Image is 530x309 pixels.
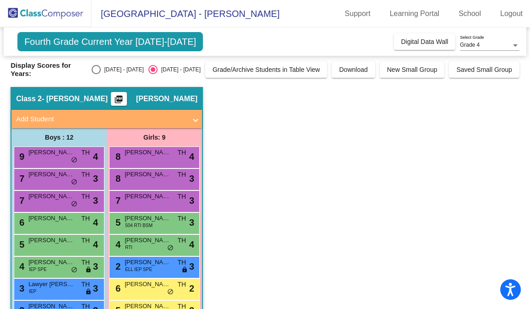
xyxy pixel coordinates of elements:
button: Print Students Details [111,92,127,106]
button: New Small Group [380,61,445,78]
span: 2 [113,261,120,271]
span: Saved Small Group [456,66,512,73]
button: Download [332,61,375,78]
span: TH [177,258,186,267]
span: TH [177,192,186,201]
span: 3 [93,260,98,273]
span: Download [339,66,367,73]
span: [PERSON_NAME] [28,214,74,223]
button: Digital Data Wall [394,33,456,50]
span: do_not_disturb_alt [71,179,77,186]
span: [PERSON_NAME] [125,214,170,223]
span: 5 [113,217,120,228]
span: TH [81,170,90,179]
span: TH [81,192,90,201]
span: Grade/Archive Students in Table View [213,66,320,73]
span: 504 RTI BSM [125,222,153,229]
span: 2 [189,282,194,295]
span: TH [81,148,90,157]
span: 4 [93,216,98,229]
span: 8 [113,173,120,184]
mat-icon: picture_as_pdf [113,95,124,108]
span: do_not_disturb_alt [71,201,77,208]
span: lock [181,266,188,274]
span: ELL IEP SPE [125,266,152,273]
a: Learning Portal [382,6,447,21]
span: TH [177,170,186,179]
span: TH [177,236,186,245]
span: TH [81,280,90,289]
div: [DATE] - [DATE] [158,65,201,74]
a: School [451,6,488,21]
span: [PERSON_NAME] [125,258,170,267]
span: [PERSON_NAME] [136,94,197,103]
span: do_not_disturb_alt [71,266,77,274]
span: TH [177,148,186,157]
span: - [PERSON_NAME] [42,94,108,103]
span: Lawyer [PERSON_NAME] [28,280,74,289]
span: [PERSON_NAME] [125,148,170,157]
span: 4 [17,261,24,271]
span: 3 [93,172,98,185]
mat-expansion-panel-header: Add Student [11,110,202,128]
span: 8 [113,152,120,162]
span: [PERSON_NAME] [125,280,170,289]
span: 3 [93,194,98,207]
button: Saved Small Group [449,61,519,78]
span: [PERSON_NAME] [28,170,74,179]
span: 3 [189,194,194,207]
span: 9 [17,152,24,162]
mat-radio-group: Select an option [92,65,201,74]
span: do_not_disturb_alt [71,157,77,164]
span: do_not_disturb_alt [167,288,174,296]
span: RTI [125,244,132,251]
span: 7 [17,173,24,184]
a: Support [338,6,378,21]
span: TH [177,280,186,289]
div: [DATE] - [DATE] [101,65,144,74]
span: do_not_disturb_alt [167,244,174,252]
span: 6 [17,217,24,228]
span: TH [81,214,90,223]
span: 4 [189,238,194,251]
span: lock [85,266,92,274]
span: [PERSON_NAME] [125,192,170,201]
span: [PERSON_NAME] [28,258,74,267]
span: IEP SPE [29,266,47,273]
div: Girls: 9 [107,128,202,146]
span: Class 2 [16,94,42,103]
span: [PERSON_NAME] [125,236,170,245]
span: Digital Data Wall [401,38,448,45]
span: 5 [17,239,24,249]
span: 4 [189,150,194,163]
span: 6 [113,283,120,293]
span: lock [85,288,92,296]
span: 3 [189,216,194,229]
span: TH [81,258,90,267]
mat-panel-title: Add Student [16,114,186,125]
span: Display Scores for Years: [11,61,84,78]
span: TH [81,236,90,245]
span: 7 [113,195,120,206]
span: 4 [93,150,98,163]
span: [PERSON_NAME] [28,148,74,157]
span: [PERSON_NAME] [28,236,74,245]
a: Logout [493,6,530,21]
span: [GEOGRAPHIC_DATA] - [PERSON_NAME] [92,6,279,21]
span: [PERSON_NAME] [125,170,170,179]
span: TH [177,214,186,223]
button: Grade/Archive Students in Table View [205,61,328,78]
span: 3 [189,172,194,185]
span: Fourth Grade Current Year [DATE]-[DATE] [17,32,203,51]
span: [PERSON_NAME] [28,192,74,201]
span: 4 [93,238,98,251]
span: 3 [93,282,98,295]
span: 7 [17,195,24,206]
span: IEP [29,288,36,295]
span: New Small Group [387,66,437,73]
span: 4 [113,239,120,249]
span: 3 [17,283,24,293]
div: Boys : 12 [11,128,107,146]
span: Grade 4 [460,42,480,48]
span: 3 [189,260,194,273]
